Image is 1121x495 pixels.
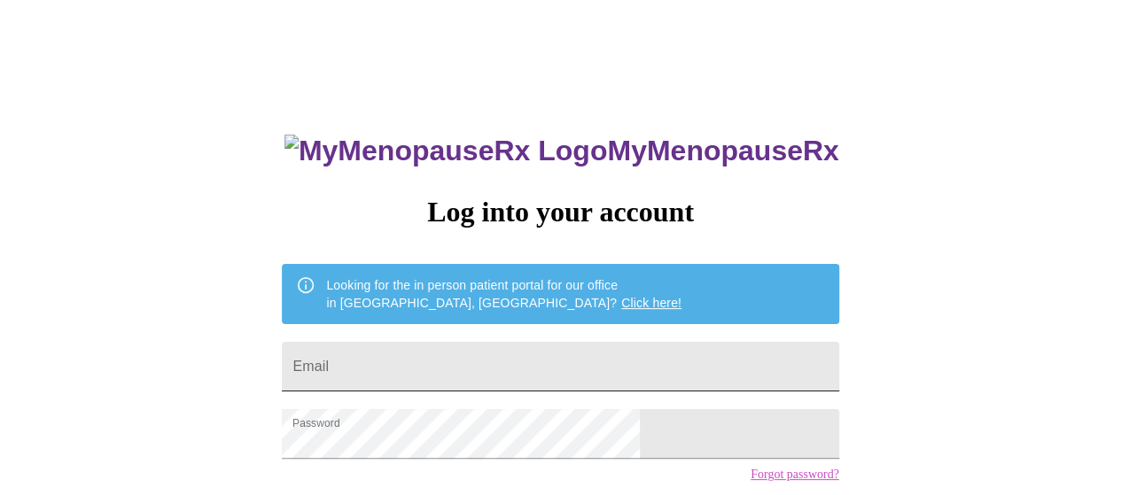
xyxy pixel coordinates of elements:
h3: MyMenopauseRx [284,135,839,167]
a: Forgot password? [751,468,839,482]
img: MyMenopauseRx Logo [284,135,607,167]
a: Click here! [621,296,681,310]
h3: Log into your account [282,196,838,228]
div: Looking for the in person patient portal for our office in [GEOGRAPHIC_DATA], [GEOGRAPHIC_DATA]? [326,269,681,319]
